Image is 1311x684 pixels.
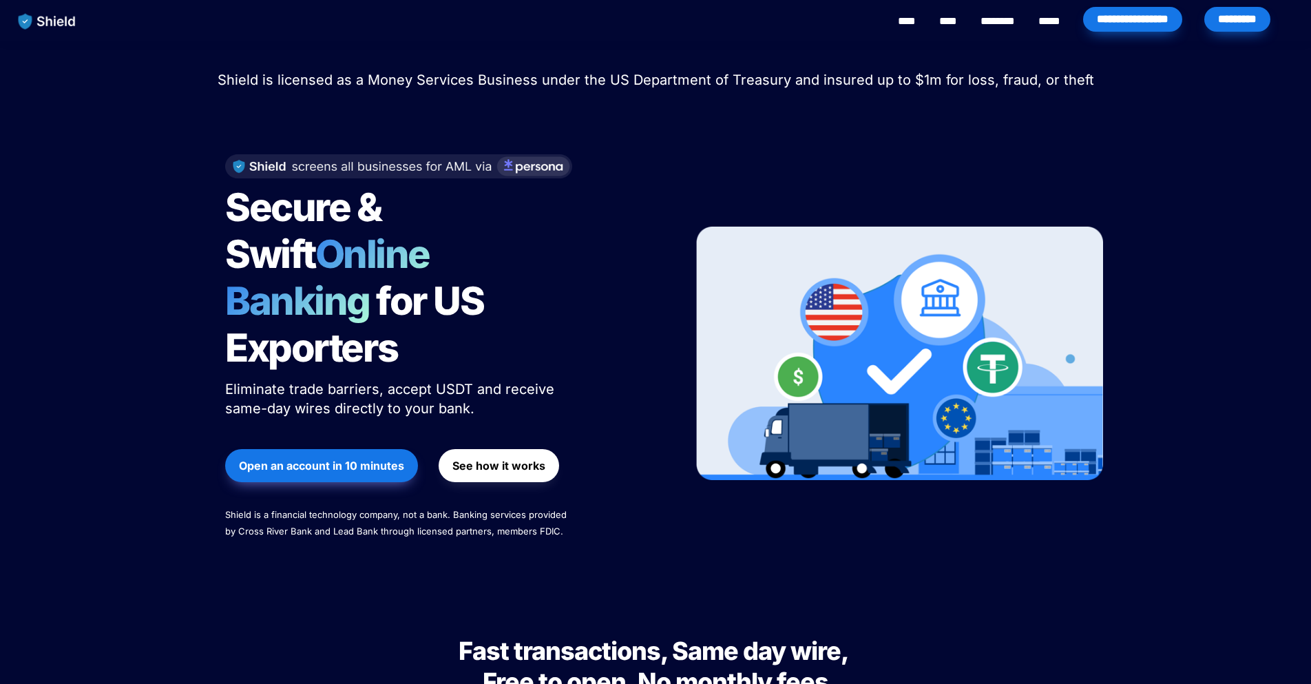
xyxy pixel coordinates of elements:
a: Open an account in 10 minutes [225,442,418,489]
strong: See how it works [452,459,545,473]
button: See how it works [439,449,559,482]
strong: Open an account in 10 minutes [239,459,404,473]
a: See how it works [439,442,559,489]
span: Secure & Swift [225,184,388,278]
span: Online Banking [225,231,443,324]
span: Eliminate trade barriers, accept USDT and receive same-day wires directly to your bank. [225,381,558,417]
span: Shield is licensed as a Money Services Business under the US Department of Treasury and insured u... [218,72,1094,88]
span: for US Exporters [225,278,490,371]
button: Open an account in 10 minutes [225,449,418,482]
span: Shield is a financial technology company, not a bank. Banking services provided by Cross River Ba... [225,509,569,537]
img: website logo [12,7,83,36]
